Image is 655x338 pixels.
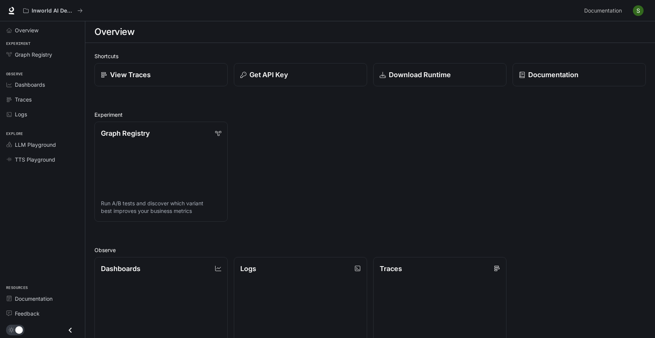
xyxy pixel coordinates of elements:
p: Inworld AI Demos [32,8,74,14]
a: Traces [3,93,82,106]
a: Dashboards [3,78,82,91]
span: Dashboards [15,81,45,89]
p: Download Runtime [389,70,451,80]
p: Get API Key [249,70,288,80]
button: User avatar [631,3,646,18]
p: Documentation [528,70,578,80]
span: Feedback [15,309,40,317]
img: User avatar [633,5,644,16]
a: LLM Playground [3,138,82,151]
p: Logs [240,263,256,274]
a: Graph Registry [3,48,82,61]
a: TTS Playground [3,153,82,166]
h2: Observe [94,246,646,254]
span: Dark mode toggle [15,325,23,334]
a: Documentation [581,3,628,18]
span: LLM Playground [15,141,56,149]
span: Graph Registry [15,51,52,59]
p: Traces [380,263,402,274]
p: Dashboards [101,263,141,274]
span: TTS Playground [15,156,55,163]
a: Download Runtime [373,63,506,86]
a: Logs [3,108,82,121]
p: Graph Registry [101,128,150,138]
h1: Overview [94,24,134,40]
a: Feedback [3,307,82,320]
span: Logs [15,110,27,118]
span: Documentation [584,6,622,16]
a: Graph RegistryRun A/B tests and discover which variant best improves your business metrics [94,122,228,222]
a: Documentation [513,63,646,86]
a: Overview [3,24,82,37]
button: Close drawer [62,322,79,338]
a: Documentation [3,292,82,305]
button: Get API Key [234,63,367,86]
a: View Traces [94,63,228,86]
h2: Experiment [94,111,646,119]
p: View Traces [110,70,151,80]
button: All workspaces [20,3,86,18]
h2: Shortcuts [94,52,646,60]
span: Traces [15,95,32,103]
p: Run A/B tests and discover which variant best improves your business metrics [101,200,221,215]
span: Documentation [15,295,53,303]
span: Overview [15,26,38,34]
